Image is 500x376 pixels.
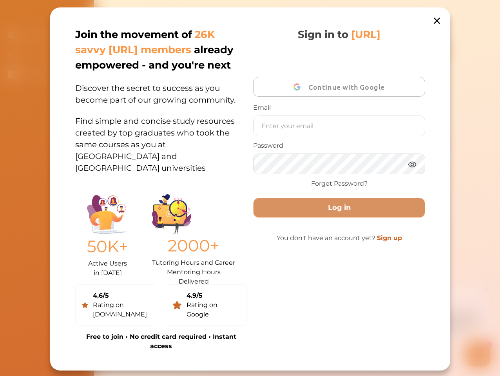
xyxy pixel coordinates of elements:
[156,42,163,50] span: 🌟
[253,103,425,112] p: Email
[69,8,83,23] img: Nini
[186,300,240,319] div: Rating on Google
[92,291,149,300] div: 4.6/5
[174,58,180,64] i: 1
[87,195,126,234] img: Illustration.25158f3c.png
[253,233,425,243] p: You don't have an account yet?
[186,291,240,300] div: 4.9/5
[75,284,156,326] a: 4.6/5Rating on [DOMAIN_NAME]
[75,332,247,351] p: Free to join • No credit card required • Instant access
[253,198,425,218] button: Log in
[87,259,128,278] p: Active Users in [DATE]
[87,234,128,259] p: 50K+
[166,284,247,326] a: 4.9/5Rating on Google
[253,141,425,150] p: Password
[298,27,380,42] p: Sign in to
[92,300,149,319] div: Rating on [DOMAIN_NAME]
[75,27,245,73] p: Join the movement of already empowered - and you're next
[94,27,101,34] span: 👋
[75,73,247,106] p: Discover the secret to success as you become part of our growing community.
[75,28,215,56] span: 26K savvy [URL] members
[88,13,97,21] div: Nini
[351,28,380,41] span: [URL]
[377,234,402,242] a: Sign up
[407,159,417,169] img: eye.3286bcf0.webp
[311,179,367,188] a: Forget Password?
[75,106,247,174] p: Find simple and concise study resources created by top graduates who took the same courses as you...
[253,77,425,97] button: Continue with Google
[254,116,424,136] input: Enter your email
[69,27,172,50] p: Hey there If you have any questions, I'm here to help! Just text back 'Hi' and choose from the fo...
[152,233,235,258] p: 2000+
[308,78,389,96] span: Continue with Google
[152,194,191,233] img: Group%201403.ccdcecb8.png
[152,258,235,278] p: Tutoring Hours and Career Mentoring Hours Delivered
